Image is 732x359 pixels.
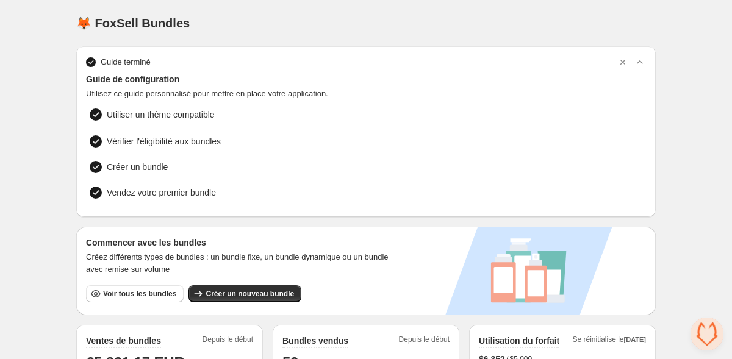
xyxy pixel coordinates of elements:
h2: Bundles vendus [282,335,348,347]
h1: 🦊 FoxSell Bundles [76,16,190,30]
span: Créez différents types de bundles : un bundle fixe, un bundle dynamique ou un bundle avec remise ... [86,251,404,275]
button: Voir tous les bundles [86,285,184,302]
span: Utiliser un thème compatible [107,108,642,121]
span: Se réinitialise le [572,335,646,348]
span: Vérifier l'éligibilité aux bundles [107,135,221,148]
h2: Utilisation du forfait [479,335,559,347]
button: Créer un nouveau bundle [188,285,301,302]
span: Guide terminé [101,56,151,68]
div: Ouvrir le chat [691,318,723,350]
h2: Ventes de bundles [86,335,161,347]
span: Créer un nouveau bundle [206,289,294,299]
span: Utilisez ce guide personnalisé pour mettre en place votre application. [86,88,646,100]
span: Vendez votre premier bundle [107,187,354,199]
span: Voir tous les bundles [103,289,176,299]
span: Guide de configuration [86,73,646,85]
span: Depuis le début [399,335,450,348]
h3: Commencer avec les bundles [86,236,404,249]
span: Depuis le début [203,335,253,348]
span: Créer un bundle [107,161,168,173]
span: [DATE] [624,336,646,343]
